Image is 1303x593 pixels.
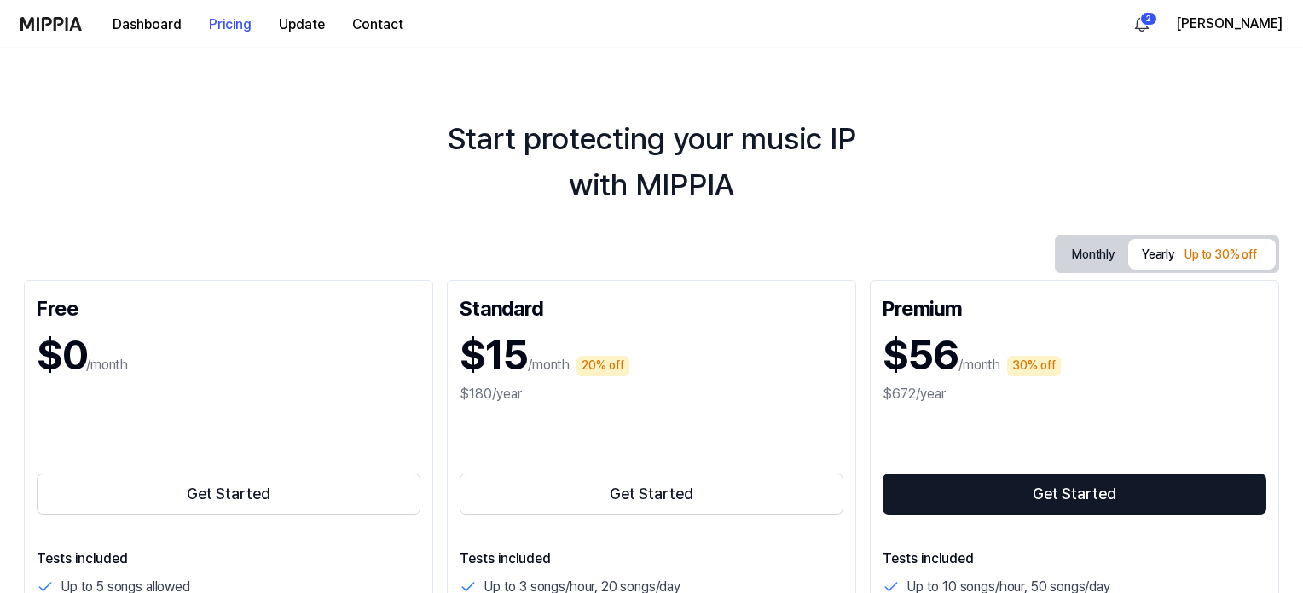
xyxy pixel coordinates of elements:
[195,1,265,48] a: Pricing
[1128,10,1155,38] button: 알림2
[37,293,420,320] div: Free
[265,1,339,48] a: Update
[883,474,1266,515] button: Get Started
[20,17,82,31] img: logo
[1179,245,1262,265] div: Up to 30% off
[1176,14,1283,34] button: [PERSON_NAME]
[958,355,1000,375] p: /month
[1128,239,1276,270] button: Yearly
[1007,356,1061,376] div: 30% off
[339,8,417,42] button: Contact
[883,293,1266,320] div: Premium
[1058,241,1128,268] button: Monthly
[883,384,1266,404] div: $672/year
[37,327,86,384] h1: $0
[195,8,265,42] button: Pricing
[528,355,570,375] p: /month
[883,549,1266,569] p: Tests included
[460,470,843,518] a: Get Started
[99,8,195,42] button: Dashboard
[460,327,528,384] h1: $15
[460,293,843,320] div: Standard
[460,474,843,515] button: Get Started
[1132,14,1152,34] img: 알림
[37,474,420,515] button: Get Started
[37,470,420,518] a: Get Started
[86,355,128,375] p: /month
[460,384,843,404] div: $180/year
[460,549,843,569] p: Tests included
[265,8,339,42] button: Update
[883,327,958,384] h1: $56
[37,549,420,569] p: Tests included
[1140,12,1157,26] div: 2
[883,470,1266,518] a: Get Started
[576,356,629,376] div: 20% off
